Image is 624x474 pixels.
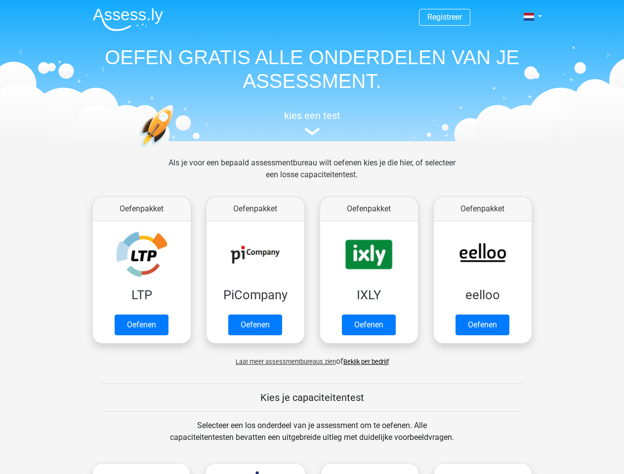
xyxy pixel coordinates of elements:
[139,105,212,194] img: oefenen
[342,315,396,335] a: Oefenen
[85,348,540,367] div: of
[161,157,463,193] div: Als je voor een bepaald assessmentbureau wilt oefenen kies je die hier, of selecteer een losse ca...
[427,12,462,22] a: Registreer
[161,420,463,455] div: Selecteer een los onderdeel van je assessment om te oefenen. Alle capaciteitentesten bevatten een...
[228,315,282,335] a: Oefenen
[93,8,163,31] img: Assessly
[85,110,540,136] a: kies een test
[236,358,336,365] span: Laat meer assessmentbureaus zien
[343,358,389,365] a: Bekijk per bedrijf
[85,110,540,121] h5: kies een test
[456,315,509,335] a: Oefenen
[85,45,540,93] h1: OEFEN GRATIS ALLE ONDERDELEN VAN JE ASSESSMENT.
[101,392,523,403] h5: Kies je capaciteitentest
[305,128,320,135] img: assessment
[115,315,168,335] a: Oefenen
